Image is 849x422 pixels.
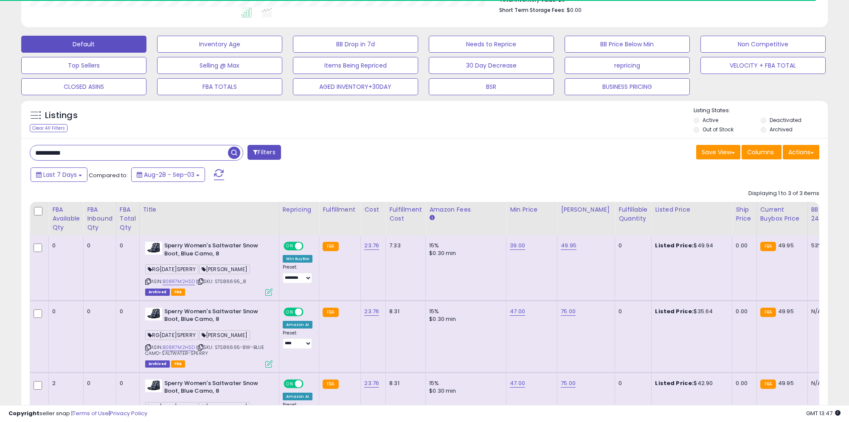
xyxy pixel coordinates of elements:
img: 41YxYF9CjvL._SL40_.jpg [145,308,162,320]
button: Items Being Repriced [293,57,418,74]
div: 0.00 [736,242,750,249]
span: $0.00 [567,6,582,14]
div: ASIN: [145,242,273,295]
span: OFF [302,380,315,387]
small: FBA [760,380,776,389]
button: VELOCITY + FBA TOTAL [700,57,826,74]
span: Listings that have been deleted from Seller Central [145,289,170,296]
button: BUSINESS PRICING [565,78,690,95]
small: FBA [323,380,338,389]
div: FBA Total Qty [120,205,136,232]
a: 47.00 [510,307,525,316]
div: 0 [618,380,645,387]
span: | SKU: STS86695_8 [196,278,246,285]
button: Default [21,36,146,53]
div: Clear All Filters [30,124,67,132]
div: 8.31 [389,308,419,315]
label: Archived [770,126,793,133]
div: BB Share 24h. [811,205,842,223]
div: 7.33 [389,242,419,249]
div: Amazon AI [283,393,312,400]
span: 49.95 [778,307,794,315]
div: 0 [120,380,133,387]
div: $49.94 [655,242,725,249]
button: BB Price Below Min [565,36,690,53]
span: | SKU: STS86695-8W-BLUE CAMO-SALTWATER-SPERRY [145,344,264,357]
p: Listing States: [694,107,828,115]
div: Win BuyBox [283,255,313,263]
small: FBA [323,242,338,251]
div: 0 [87,380,110,387]
b: Short Term Storage Fees: [499,6,565,14]
a: 75.00 [561,307,576,316]
div: Current Buybox Price [760,205,804,223]
div: 15% [429,242,500,249]
img: 41YxYF9CjvL._SL40_.jpg [145,380,162,392]
div: 15% [429,308,500,315]
span: ON [284,380,295,387]
button: Top Sellers [21,57,146,74]
strong: Copyright [8,409,39,417]
div: seller snap | | [8,410,147,418]
div: Fulfillment Cost [389,205,422,223]
label: Out of Stock [703,126,734,133]
div: 0 [87,242,110,249]
div: Min Price [510,205,554,214]
div: 8.31 [389,380,419,387]
button: 30 Day Decrease [429,57,554,74]
a: 23.76 [364,241,379,250]
a: 23.76 [364,379,379,388]
div: Preset: [283,330,313,349]
a: B08R7M2HSD [163,344,195,351]
div: 15% [429,380,500,387]
span: Last 7 Days [43,170,77,179]
a: B08R7M2HSD [163,278,195,285]
b: Listed Price: [655,307,694,315]
span: RG[DATE]SPERRY [145,264,198,274]
button: Needs to Reprice [429,36,554,53]
label: Active [703,116,718,124]
div: 0.00 [736,308,750,315]
b: Sperry Women's Saltwater Snow Boot, Blue Camo, 8 [164,380,267,397]
div: ASIN: [145,308,273,367]
span: Listings that have been deleted from Seller Central [145,360,170,368]
button: Columns [742,145,782,159]
button: Inventory Age [157,36,282,53]
label: Deactivated [770,116,801,124]
span: ON [284,243,295,250]
div: [PERSON_NAME] [561,205,611,214]
div: 0 [120,308,133,315]
div: 0 [87,308,110,315]
span: ON [284,308,295,315]
div: N/A [811,308,839,315]
button: CLOSED ASINS [21,78,146,95]
a: 47.00 [510,379,525,388]
span: OFF [302,308,315,315]
div: 0 [618,308,645,315]
small: FBA [760,242,776,251]
div: 0 [618,242,645,249]
img: 41YxYF9CjvL._SL40_.jpg [145,242,162,255]
button: Filters [247,145,281,160]
div: Listed Price [655,205,728,214]
span: OFF [302,243,315,250]
b: Sperry Women's Saltwater Snow Boot, Blue Camo, 8 [164,308,267,326]
div: N/A [811,380,839,387]
a: 39.00 [510,241,525,250]
button: Last 7 Days [31,167,87,182]
button: repricing [565,57,690,74]
a: 23.76 [364,307,379,316]
small: Amazon Fees. [429,214,434,222]
span: Compared to: [89,171,128,179]
a: 49.95 [561,241,576,250]
span: RG[DATE]SPERRY [145,330,198,340]
a: Privacy Policy [110,409,147,417]
small: FBA [760,308,776,317]
span: Aug-28 - Sep-03 [144,170,194,179]
button: BSR [429,78,554,95]
button: Actions [783,145,819,159]
span: Columns [747,148,774,156]
div: Title [143,205,276,214]
b: Sperry Women's Saltwater Snow Boot, Blue Camo, 8 [164,242,267,260]
div: Displaying 1 to 3 of 3 items [748,190,819,198]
